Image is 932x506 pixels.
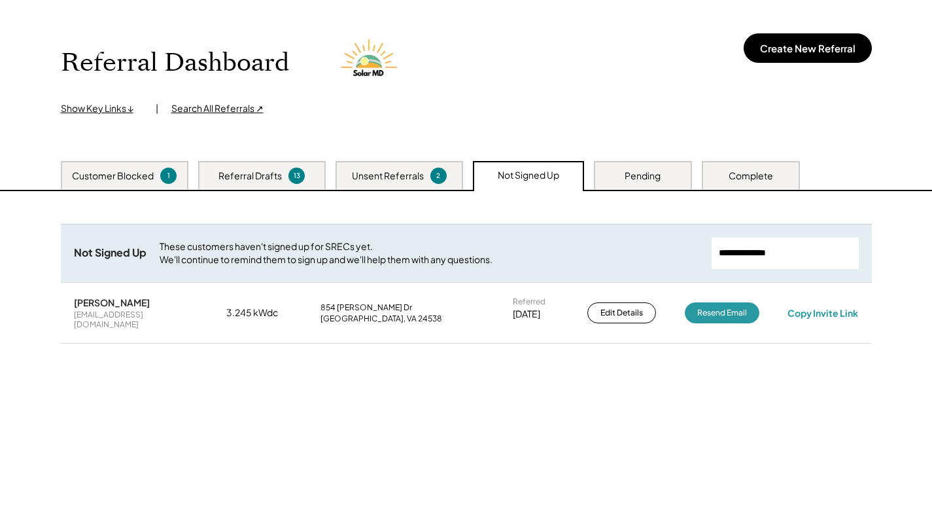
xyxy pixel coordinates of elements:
div: 854 [PERSON_NAME] Dr [320,302,412,313]
div: Referral Drafts [218,170,282,183]
div: Not Signed Up [498,169,559,182]
img: Solar%20MD%20LOgo.png [335,27,407,99]
div: Search All Referrals ↗ [171,102,264,115]
div: [EMAIL_ADDRESS][DOMAIN_NAME] [74,310,198,330]
div: 1 [162,171,175,181]
div: [GEOGRAPHIC_DATA], VA 24538 [320,314,442,324]
div: Customer Blocked [72,170,154,183]
div: [PERSON_NAME] [74,297,150,308]
div: 13 [290,171,303,181]
div: Complete [729,170,773,183]
div: Pending [625,170,661,183]
div: Unsent Referrals [352,170,424,183]
button: Create New Referral [744,33,872,63]
button: Resend Email [685,302,759,323]
div: Referred [513,297,545,307]
div: | [156,102,158,115]
div: 2 [432,171,445,181]
div: Show Key Links ↓ [61,102,143,115]
div: Not Signed Up [74,246,147,260]
div: Copy Invite Link [787,307,858,319]
h1: Referral Dashboard [61,48,289,79]
button: Edit Details [587,302,656,323]
div: 3.245 kWdc [226,306,292,319]
div: These customers haven't signed up for SRECs yet. We'll continue to remind them to sign up and we'... [160,240,699,266]
div: [DATE] [513,308,540,321]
